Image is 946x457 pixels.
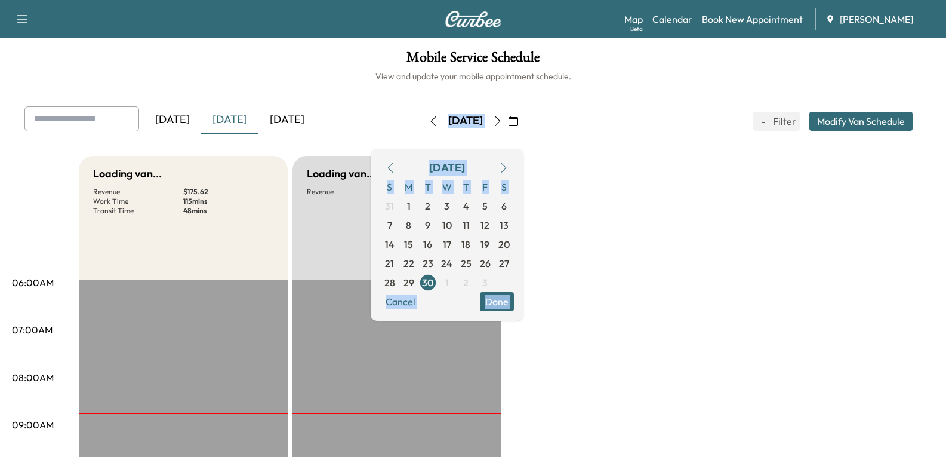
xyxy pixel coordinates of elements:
span: T [457,177,476,197]
p: Transit Time [93,206,183,216]
span: 4 [463,199,469,213]
span: 17 [443,237,451,251]
span: 2 [463,275,469,290]
span: 6 [501,199,507,213]
span: 3 [482,275,488,290]
span: 8 [406,218,411,232]
div: Beta [630,24,643,33]
h5: Loading van... [93,165,162,182]
p: 09:00AM [12,418,54,432]
div: [DATE] [258,106,316,134]
h5: Loading van... [307,165,375,182]
span: 5 [482,199,488,213]
span: 11 [463,218,470,232]
span: 9 [425,218,430,232]
p: Work Time [93,197,183,206]
p: $ 175.62 [183,187,273,197]
span: 1 [445,275,449,290]
span: 1 [407,199,411,213]
span: [PERSON_NAME] [840,12,913,26]
span: 28 [384,275,395,290]
p: 08:00AM [12,370,54,385]
span: 14 [385,237,395,251]
span: T [418,177,437,197]
div: [DATE] [201,106,258,134]
span: S [495,177,514,197]
span: 23 [423,256,433,271]
p: 06:00AM [12,275,54,290]
span: 20 [498,237,510,251]
button: Cancel [380,292,421,311]
button: Filter [753,112,800,131]
span: 26 [480,256,491,271]
a: MapBeta [624,12,643,26]
span: 30 [422,275,433,290]
span: 24 [441,256,452,271]
button: Modify Van Schedule [809,112,913,131]
span: 10 [442,218,452,232]
a: Book New Appointment [702,12,803,26]
span: W [437,177,457,197]
a: Calendar [652,12,692,26]
button: Done [480,292,514,311]
span: 19 [480,237,489,251]
span: 27 [499,256,509,271]
h1: Mobile Service Schedule [12,50,934,70]
span: 18 [461,237,470,251]
span: 13 [500,218,509,232]
div: [DATE] [144,106,201,134]
p: Revenue [307,187,397,197]
span: 22 [403,256,414,271]
p: Revenue [93,187,183,197]
span: M [399,177,418,197]
span: 12 [480,218,489,232]
span: 21 [385,256,394,271]
span: 15 [404,237,413,251]
span: 29 [403,275,414,290]
span: 7 [387,218,392,232]
span: 31 [385,199,394,213]
p: 48 mins [183,206,273,216]
img: Curbee Logo [445,11,502,27]
span: S [380,177,399,197]
span: 2 [425,199,430,213]
p: 115 mins [183,197,273,206]
span: 3 [444,199,449,213]
h6: View and update your mobile appointment schedule. [12,70,934,82]
span: 16 [423,237,432,251]
div: [DATE] [429,160,465,176]
div: [DATE] [448,114,483,128]
span: F [476,177,495,197]
span: 25 [461,256,472,271]
span: Filter [773,114,794,128]
p: 07:00AM [12,323,53,337]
